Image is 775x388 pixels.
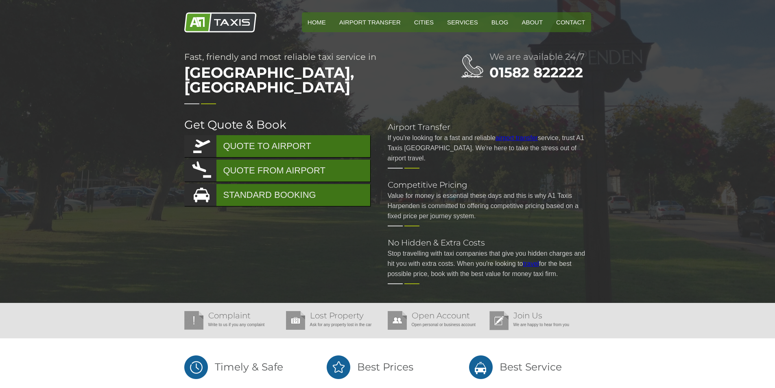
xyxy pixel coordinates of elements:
p: We are happy to hear from you [489,320,587,330]
a: QUOTE FROM AIRPORT [184,160,370,182]
h2: Best Service [469,355,591,379]
a: travel [523,260,539,267]
p: If you're looking for a fast and reliable service, trust A1 Taxis [GEOGRAPHIC_DATA]. We're here t... [388,133,591,163]
h2: Best Prices [327,355,449,379]
a: Airport Transfer [334,12,406,32]
h2: No Hidden & Extra Costs [388,239,591,247]
a: About [516,12,548,32]
p: Open personal or business account [388,320,485,330]
p: Write to us if you any complaint [184,320,282,330]
img: Open Account [388,311,407,330]
h2: Competitive Pricing [388,181,591,189]
img: Complaint [184,311,203,330]
a: HOME [302,12,332,32]
img: Join Us [489,311,509,330]
a: Cities [408,12,439,32]
a: Open Account [412,311,470,320]
a: Complaint [208,311,251,320]
p: Ask for any property lost in the car [286,320,384,330]
img: Lost Property [286,311,305,330]
a: airport transfer [496,134,538,141]
a: Lost Property [310,311,364,320]
p: Stop travelling with taxi companies that give you hidden charges and hit you with extra costs. Wh... [388,248,591,279]
img: A1 Taxis [184,12,256,33]
a: STANDARD BOOKING [184,184,370,206]
a: Join Us [513,311,542,320]
a: Blog [486,12,514,32]
h2: Airport Transfer [388,123,591,131]
h2: Timely & Safe [184,355,306,379]
p: Value for money is essential these days and this is why A1 Taxis Harpenden is committed to offeri... [388,191,591,221]
h2: We are available 24/7 [489,53,591,61]
h2: Get Quote & Book [184,119,371,130]
a: Contact [550,12,591,32]
h1: Fast, friendly and most reliable taxi service in [184,53,428,99]
span: [GEOGRAPHIC_DATA], [GEOGRAPHIC_DATA] [184,61,428,99]
a: QUOTE TO AIRPORT [184,135,370,157]
a: 01582 822222 [489,64,583,81]
a: Services [441,12,484,32]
